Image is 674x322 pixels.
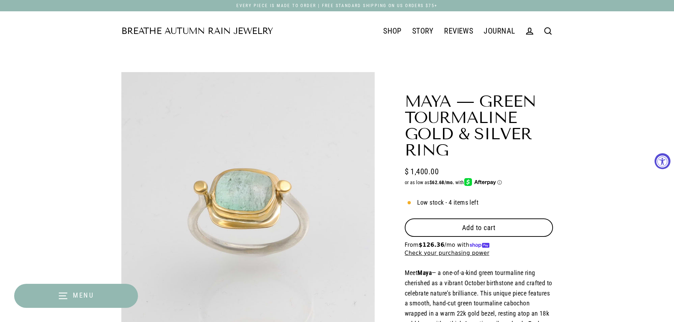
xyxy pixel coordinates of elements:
[478,22,520,40] a: JOURNAL
[14,284,138,308] button: Menu
[273,22,520,40] div: Primary
[405,93,553,158] h1: Maya — Green Tourmaline Gold & Silver Ring
[655,153,670,169] button: Accessibility Widget, click to open
[407,22,439,40] a: STORY
[378,22,407,40] a: SHOP
[121,27,273,36] a: Breathe Autumn Rain Jewelry
[462,223,496,232] span: Add to cart
[439,22,478,40] a: REVIEWS
[405,218,553,237] button: Add to cart
[417,269,432,276] strong: Maya
[417,198,479,208] span: Low stock - 4 items left
[405,165,439,178] span: $ 1,400.00
[73,291,94,299] span: Menu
